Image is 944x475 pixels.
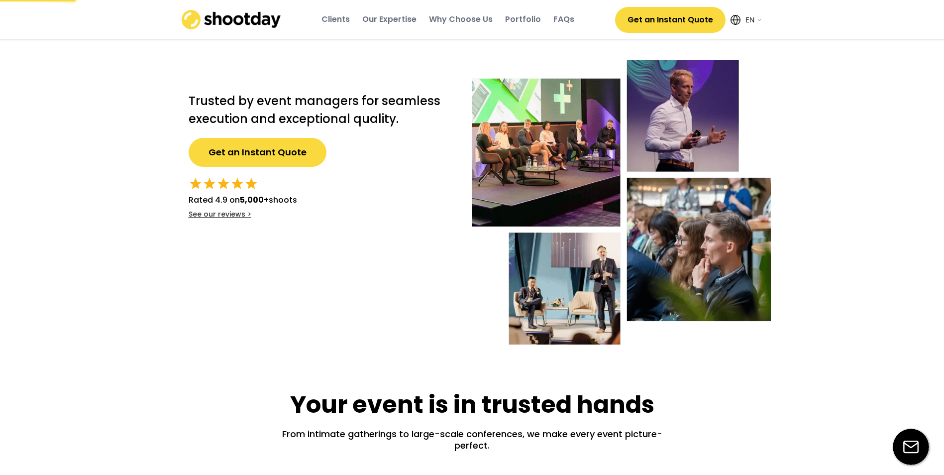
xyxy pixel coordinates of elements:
[203,177,216,191] button: star
[505,14,541,25] div: Portfolio
[240,194,269,206] strong: 5,000+
[290,389,654,420] h1: Your event is in trusted hands
[189,138,326,167] button: Get an Instant Quote
[362,14,417,25] div: Our Expertise
[615,7,726,33] button: Get an Instant Quote
[429,14,493,25] div: Why Choose Us
[189,177,203,191] button: star
[244,177,258,191] button: star
[216,177,230,191] button: star
[189,194,297,206] div: Rated 4.9 on shoots
[472,60,771,345] img: Event-hero-intl%402x.webp
[273,428,671,472] h2: From intimate gatherings to large-scale conferences, we make every event picture-perfect.
[553,14,574,25] div: FAQs
[189,210,251,220] div: See our reviews >
[189,92,452,128] h2: Trusted by event managers for seamless execution and exceptional quality.
[321,14,350,25] div: Clients
[182,10,281,29] img: shootday_logo.png
[731,15,740,25] img: Icon%20feather-globe%20%281%29.svg
[230,177,244,191] button: star
[893,429,929,465] img: email-icon%20%281%29.svg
